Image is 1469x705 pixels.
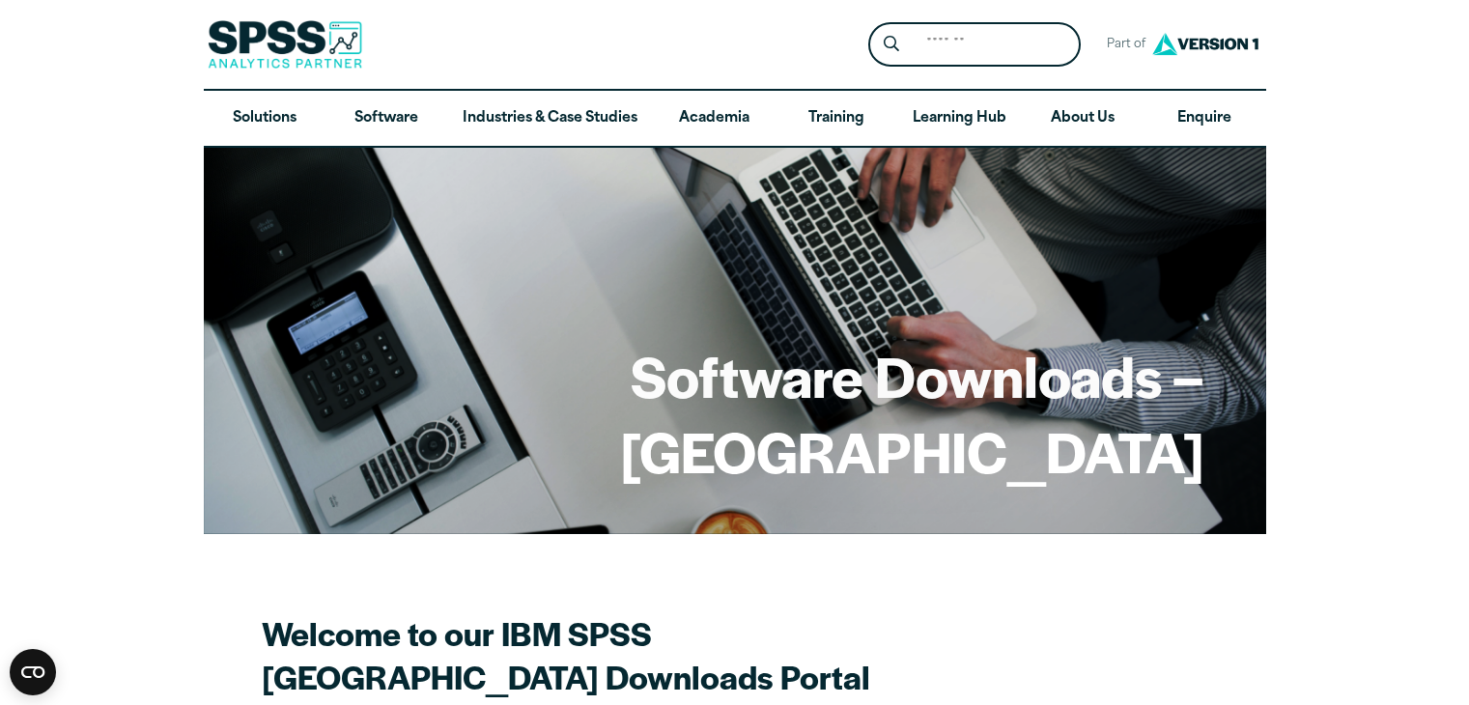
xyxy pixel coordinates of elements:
[653,91,775,147] a: Academia
[262,611,938,698] h2: Welcome to our IBM SPSS [GEOGRAPHIC_DATA] Downloads Portal
[1096,31,1147,59] span: Part of
[1144,91,1265,147] a: Enquire
[447,91,653,147] a: Industries & Case Studies
[884,36,899,52] svg: Search magnifying glass icon
[873,27,909,63] button: Search magnifying glass icon
[1022,91,1144,147] a: About Us
[204,91,1266,147] nav: Desktop version of site main menu
[775,91,896,147] a: Training
[897,91,1022,147] a: Learning Hub
[266,338,1204,488] h1: Software Downloads – [GEOGRAPHIC_DATA]
[204,91,325,147] a: Solutions
[325,91,447,147] a: Software
[10,649,56,695] button: Open CMP widget
[1147,26,1263,62] img: Version1 Logo
[868,22,1081,68] form: Site Header Search Form
[208,20,362,69] img: SPSS Analytics Partner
